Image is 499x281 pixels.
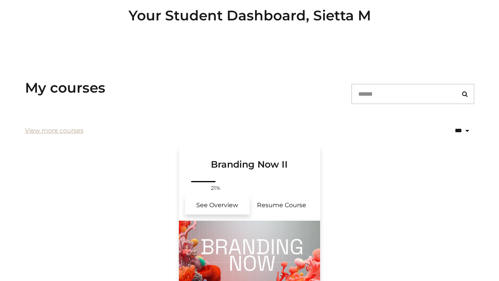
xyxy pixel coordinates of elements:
a: Branding Now II [179,146,320,180]
h3: Branding Now II [188,146,311,170]
h3: My courses [25,80,105,96]
a: Branding Now II: Resume Course [250,196,314,214]
select: status [421,121,474,141]
a: Branding Now II: See Overview [185,196,250,214]
span: 21% [206,184,225,192]
h2: Your Student Dashboard, Sietta M [25,7,474,24]
a: View more courses [25,126,83,135]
